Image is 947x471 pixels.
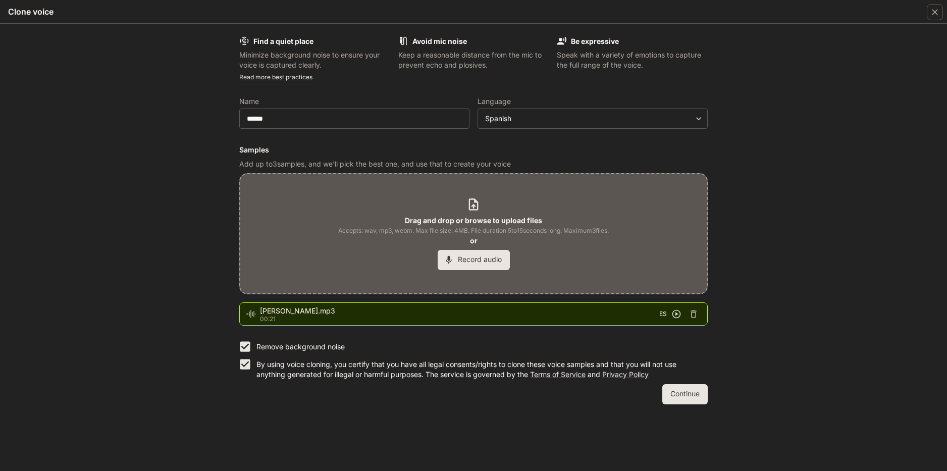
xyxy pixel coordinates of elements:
[405,216,542,225] b: Drag and drop or browse to upload files
[557,50,708,70] p: Speak with a variety of emotions to capture the full range of the voice.
[239,98,259,105] p: Name
[239,73,312,81] a: Read more best practices
[338,226,609,236] span: Accepts: wav, mp3, webm. Max file size: 4MB. File duration 5 to 15 seconds long. Maximum 3 files.
[256,342,345,352] p: Remove background noise
[239,145,708,155] h6: Samples
[662,384,708,404] button: Continue
[260,306,659,316] span: [PERSON_NAME].mp3
[659,309,667,319] span: ES
[253,37,313,45] b: Find a quiet place
[470,236,478,245] b: or
[239,50,390,70] p: Minimize background noise to ensure your voice is captured clearly.
[398,50,549,70] p: Keep a reasonable distance from the mic to prevent echo and plosives.
[485,114,691,124] div: Spanish
[438,250,510,270] button: Record audio
[478,114,707,124] div: Spanish
[478,98,511,105] p: Language
[239,159,708,169] p: Add up to 3 samples, and we'll pick the best one, and use that to create your voice
[530,370,586,379] a: Terms of Service
[571,37,619,45] b: Be expressive
[260,316,659,322] p: 00:21
[602,370,649,379] a: Privacy Policy
[8,6,54,17] h5: Clone voice
[412,37,467,45] b: Avoid mic noise
[256,359,700,380] p: By using voice cloning, you certify that you have all legal consents/rights to clone these voice ...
